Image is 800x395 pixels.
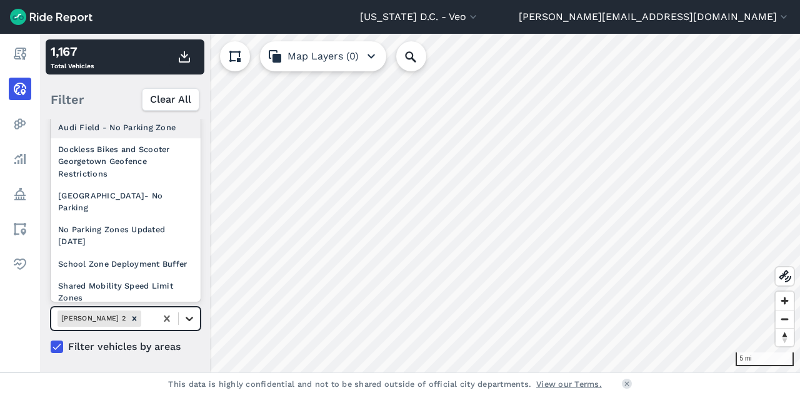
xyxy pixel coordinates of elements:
[51,218,201,252] div: No Parking Zones Updated [DATE]
[10,9,92,25] img: Ride Report
[396,41,446,71] input: Search Location or Vehicles
[150,92,191,107] span: Clear All
[536,378,602,390] a: View our Terms.
[9,113,31,135] a: Heatmaps
[51,185,201,218] div: [GEOGRAPHIC_DATA]- No Parking
[9,218,31,240] a: Areas
[9,43,31,65] a: Report
[9,78,31,100] a: Realtime
[40,34,800,372] canvas: Map
[142,88,199,111] button: Clear All
[260,41,386,71] button: Map Layers (0)
[51,275,201,309] div: Shared Mobility Speed Limit Zones
[776,292,794,310] button: Zoom in
[9,253,31,275] a: Health
[127,310,141,326] div: Remove Ward 2
[9,183,31,205] a: Policy
[776,310,794,328] button: Zoom out
[46,80,204,119] div: Filter
[736,352,794,366] div: 5 mi
[9,148,31,170] a: Analyze
[51,339,201,354] label: Filter vehicles by areas
[51,116,201,138] div: Audi Field - No Parking Zone
[51,138,201,185] div: Dockless Bikes and Scooter Georgetown Geofence Restrictions
[519,9,790,24] button: [PERSON_NAME][EMAIL_ADDRESS][DOMAIN_NAME]
[360,9,479,24] button: [US_STATE] D.C. - Veo
[51,42,94,72] div: Total Vehicles
[51,42,94,61] div: 1,167
[51,253,201,275] div: School Zone Deployment Buffer
[776,328,794,346] button: Reset bearing to north
[57,310,127,326] div: [PERSON_NAME] 2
